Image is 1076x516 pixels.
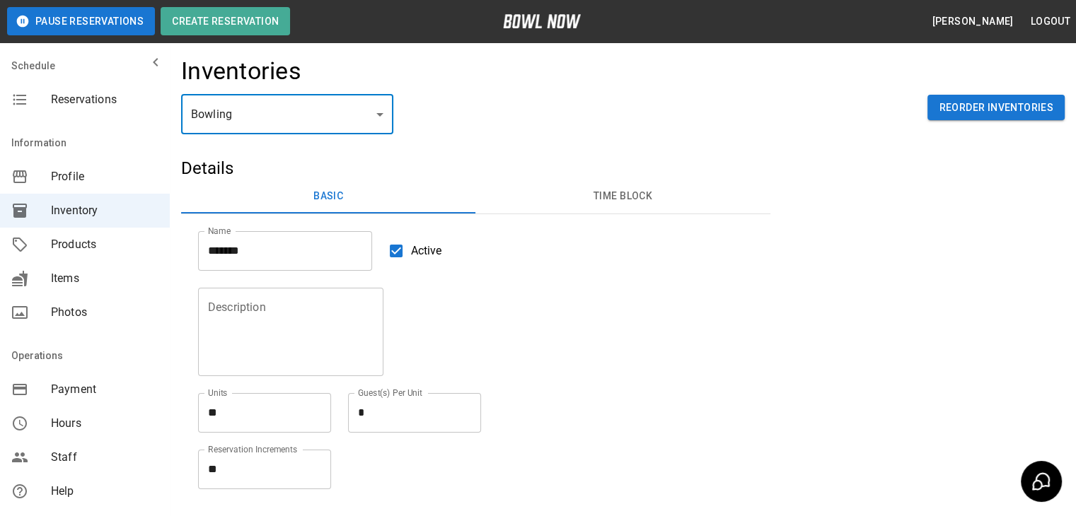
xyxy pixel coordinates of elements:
[51,270,158,287] span: Items
[181,95,393,134] div: Bowling
[181,157,770,180] h5: Details
[51,236,158,253] span: Products
[51,381,158,398] span: Payment
[927,95,1065,121] button: Reorder Inventories
[51,91,158,108] span: Reservations
[51,449,158,466] span: Staff
[411,242,442,259] span: Active
[51,304,158,321] span: Photos
[51,483,158,500] span: Help
[7,7,155,35] button: Pause Reservations
[51,415,158,432] span: Hours
[475,180,770,213] button: Time Block
[51,168,158,185] span: Profile
[181,57,301,86] h4: Inventories
[181,180,770,213] div: basic tabs example
[1025,8,1076,35] button: Logout
[51,202,158,219] span: Inventory
[503,14,581,28] img: logo
[926,8,1019,35] button: [PERSON_NAME]
[161,7,290,35] button: Create Reservation
[181,180,475,213] button: Basic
